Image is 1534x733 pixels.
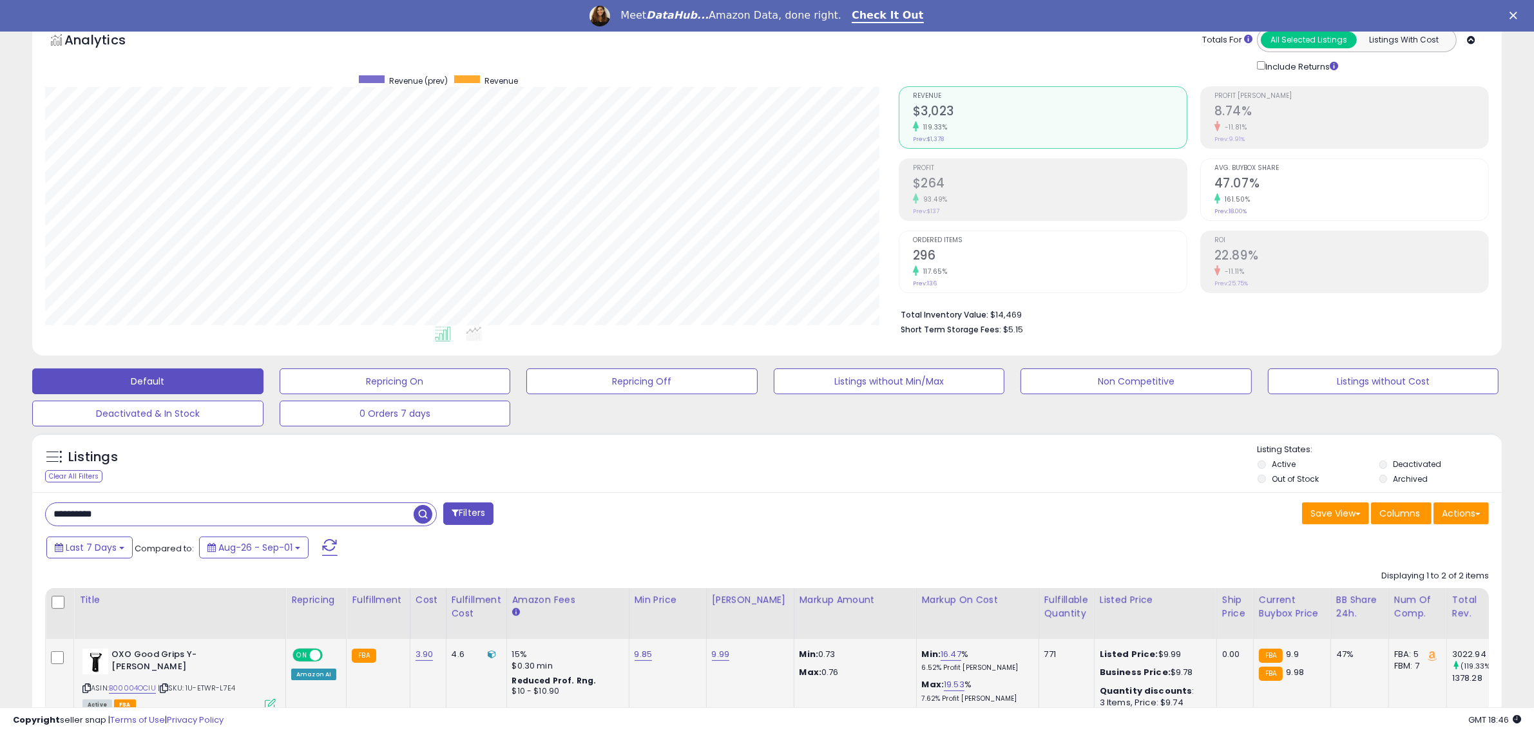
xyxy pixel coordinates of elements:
a: Privacy Policy [167,714,224,726]
div: Totals For [1202,34,1252,46]
i: DataHub... [646,9,709,21]
div: Close [1510,12,1522,19]
b: Short Term Storage Fees: [901,324,1001,335]
div: seller snap | | [13,714,224,727]
h2: $3,023 [913,104,1187,121]
div: 47% [1336,649,1379,660]
div: Fulfillment Cost [452,593,501,620]
div: Listed Price [1100,593,1211,607]
small: (119.33%) [1461,661,1493,671]
div: 1378.28 [1452,672,1504,684]
p: Listing States: [1258,444,1502,456]
small: Prev: 136 [913,280,937,287]
small: Prev: 9.91% [1214,135,1245,143]
div: Cost [416,593,441,607]
a: 9.85 [635,648,653,661]
button: Aug-26 - Sep-01 [199,537,309,558]
span: Compared to: [135,542,194,555]
h2: 22.89% [1214,248,1488,265]
div: Meet Amazon Data, done right. [620,9,841,22]
b: Max: [922,678,944,690]
small: 117.65% [919,267,948,276]
a: 3.90 [416,648,434,661]
div: Displaying 1 to 2 of 2 items [1381,570,1489,582]
span: Avg. Buybox Share [1214,165,1488,172]
p: 6.52% Profit [PERSON_NAME] [922,663,1029,672]
div: Repricing [291,593,341,607]
div: FBA: 5 [1394,649,1437,660]
span: Columns [1379,507,1420,520]
div: % [922,649,1029,672]
span: ROI [1214,237,1488,244]
small: Amazon Fees. [512,607,520,618]
span: Ordered Items [913,237,1187,244]
div: Markup on Cost [922,593,1033,607]
div: $9.78 [1100,667,1207,678]
small: FBA [352,649,376,663]
b: OXO Good Grips Y-[PERSON_NAME] [111,649,268,676]
button: Repricing Off [526,368,758,394]
a: Check It Out [852,9,924,23]
h5: Listings [68,448,118,466]
button: Default [32,368,264,394]
span: 9.98 [1286,666,1304,678]
b: Business Price: [1100,666,1171,678]
p: 0.73 [800,649,906,660]
div: $9.99 [1100,649,1207,660]
strong: Max: [800,666,822,678]
div: % [922,679,1029,703]
div: $10 - $10.90 [512,686,619,697]
div: Title [79,593,280,607]
small: Prev: $1,378 [913,135,944,143]
img: 316+RzcIOpL._SL40_.jpg [82,649,108,674]
button: Non Competitive [1021,368,1252,394]
b: Listed Price: [1100,648,1158,660]
div: Num of Comp. [1394,593,1441,620]
a: 9.99 [712,648,730,661]
span: Last 7 Days [66,541,117,554]
div: : [1100,685,1207,697]
div: Include Returns [1247,59,1354,73]
b: Reduced Prof. Rng. [512,675,597,686]
button: Listings With Cost [1356,32,1452,48]
div: Amazon AI [291,669,336,680]
a: 19.53 [944,678,964,691]
th: The percentage added to the cost of goods (COGS) that forms the calculator for Min & Max prices. [916,588,1039,639]
button: All Selected Listings [1261,32,1357,48]
small: FBA [1259,649,1283,663]
div: 0.00 [1222,649,1243,660]
div: Fulfillable Quantity [1044,593,1089,620]
small: 161.50% [1220,195,1251,204]
span: Revenue (prev) [389,75,448,86]
div: $0.30 min [512,660,619,672]
span: OFF [321,650,341,661]
button: Filters [443,502,494,525]
button: 0 Orders 7 days [280,401,511,426]
div: Clear All Filters [45,470,102,482]
span: Profit [PERSON_NAME] [1214,93,1488,100]
li: $14,469 [901,306,1479,321]
span: ON [294,650,310,661]
div: Ship Price [1222,593,1248,620]
span: 2025-09-9 18:46 GMT [1468,714,1521,726]
button: Actions [1433,502,1489,524]
b: Min: [922,648,941,660]
div: Amazon Fees [512,593,624,607]
div: Min Price [635,593,701,607]
h2: 47.07% [1214,176,1488,193]
label: Archived [1394,473,1428,484]
span: Revenue [913,93,1187,100]
small: Prev: 18.00% [1214,207,1247,215]
button: Listings without Min/Max [774,368,1005,394]
div: 15% [512,649,619,660]
label: Out of Stock [1272,473,1319,484]
div: ASIN: [82,649,276,709]
b: Total Inventory Value: [901,309,988,320]
h2: 296 [913,248,1187,265]
span: | SKU: 1U-ETWR-L7E4 [158,683,235,693]
button: Deactivated & In Stock [32,401,264,426]
span: $5.15 [1003,323,1023,336]
div: Total Rev. [1452,593,1499,620]
span: Profit [913,165,1187,172]
img: Profile image for Georgie [590,6,610,26]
